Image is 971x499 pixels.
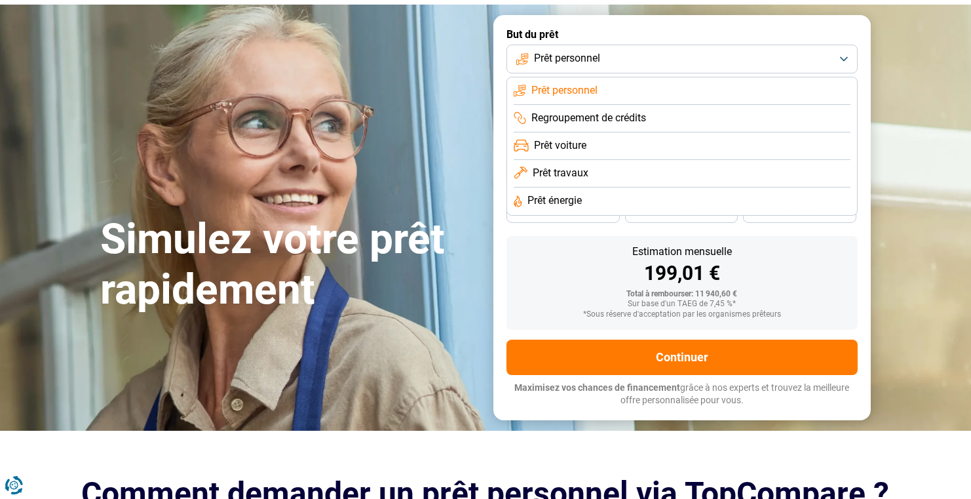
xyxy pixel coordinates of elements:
[506,340,858,375] button: Continuer
[506,28,858,41] label: But du prêt
[548,209,577,217] span: 36 mois
[506,45,858,73] button: Prêt personnel
[531,83,598,98] span: Prêt personnel
[527,193,582,208] span: Prêt énergie
[531,111,646,125] span: Regroupement de crédits
[515,382,681,393] span: Maximisez vos chances de financement
[667,209,696,217] span: 30 mois
[517,310,847,319] div: *Sous réserve d'acceptation par les organismes prêteurs
[534,51,600,66] span: Prêt personnel
[517,247,847,257] div: Estimation mensuelle
[100,214,478,315] h1: Simulez votre prêt rapidement
[534,138,586,153] span: Prêt voiture
[786,209,814,217] span: 24 mois
[533,166,588,180] span: Prêt travaux
[506,382,858,407] p: grâce à nos experts et trouvez la meilleure offre personnalisée pour vous.
[517,300,847,309] div: Sur base d'un TAEG de 7,45 %*
[517,290,847,299] div: Total à rembourser: 11 940,60 €
[517,264,847,283] div: 199,01 €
